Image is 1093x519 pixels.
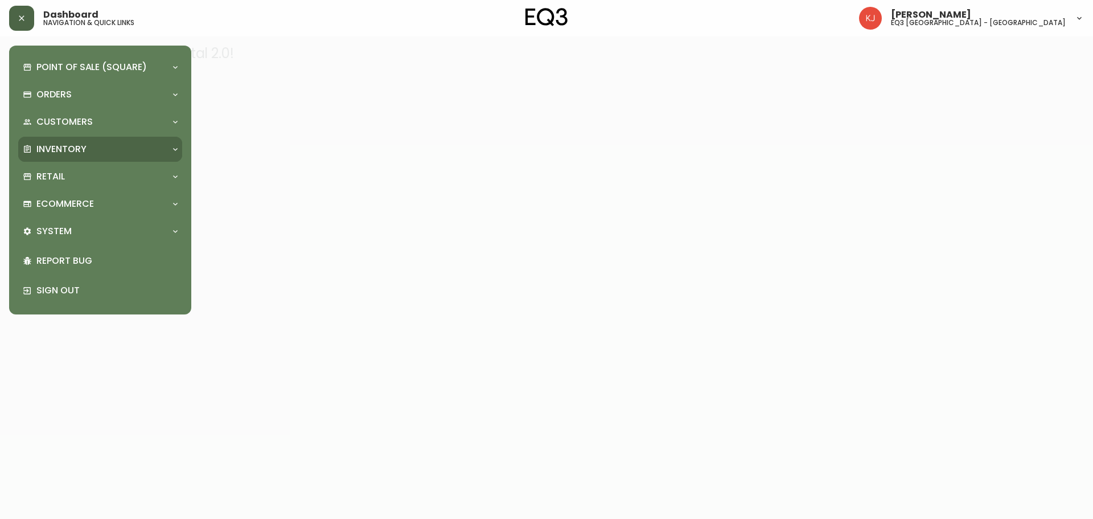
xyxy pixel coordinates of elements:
p: Orders [36,88,72,101]
div: Ecommerce [18,191,182,216]
span: Dashboard [43,10,98,19]
p: Customers [36,116,93,128]
div: Retail [18,164,182,189]
p: Point of Sale (Square) [36,61,147,73]
img: logo [525,8,568,26]
p: Inventory [36,143,87,156]
div: System [18,219,182,244]
div: Inventory [18,137,182,162]
div: Customers [18,109,182,134]
p: Sign Out [36,284,178,297]
div: Orders [18,82,182,107]
img: 24a625d34e264d2520941288c4a55f8e [859,7,882,30]
p: Ecommerce [36,198,94,210]
div: Sign Out [18,276,182,305]
div: Point of Sale (Square) [18,55,182,80]
p: Retail [36,170,65,183]
span: [PERSON_NAME] [891,10,971,19]
h5: eq3 [GEOGRAPHIC_DATA] - [GEOGRAPHIC_DATA] [891,19,1066,26]
p: System [36,225,72,238]
p: Report Bug [36,255,178,267]
div: Report Bug [18,246,182,276]
h5: navigation & quick links [43,19,134,26]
